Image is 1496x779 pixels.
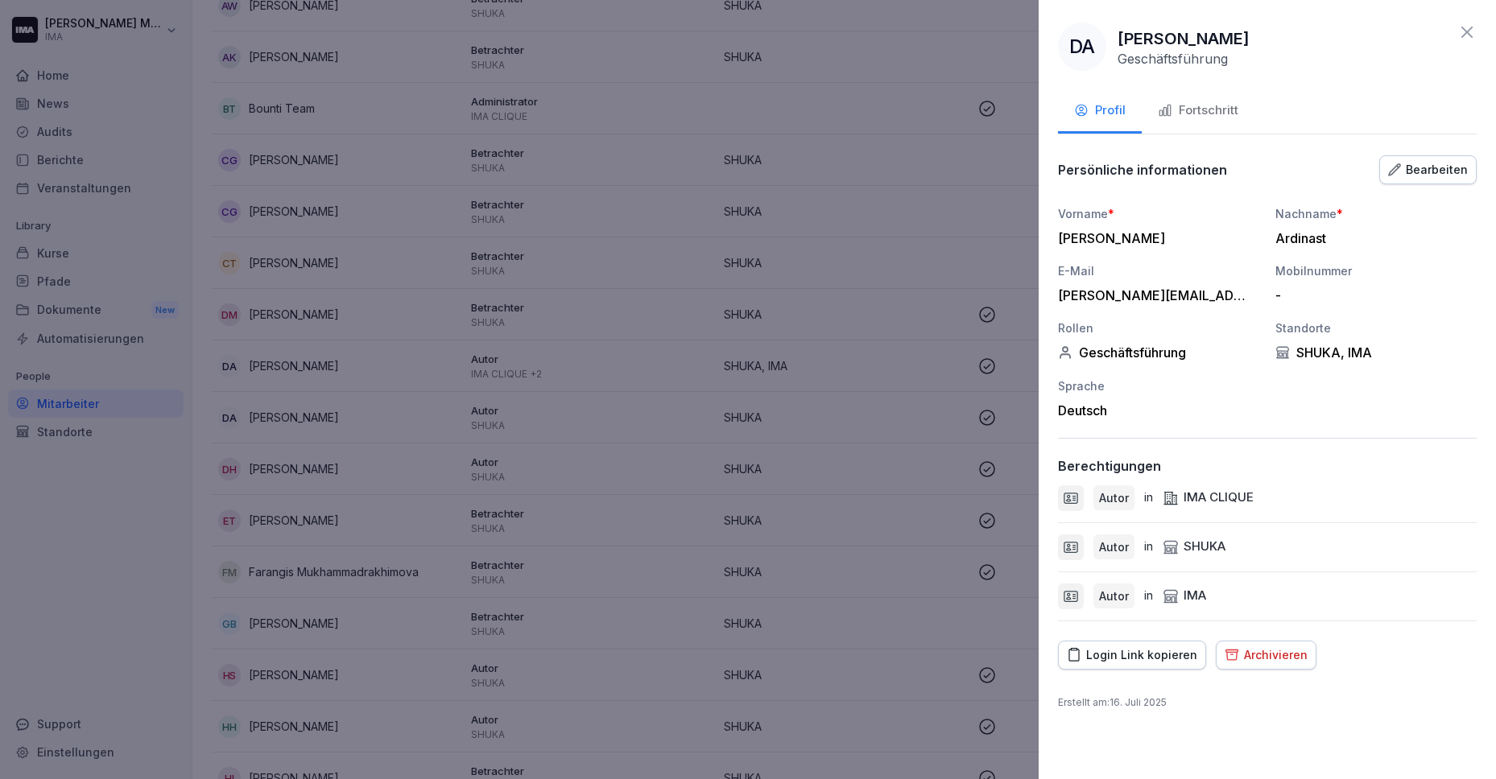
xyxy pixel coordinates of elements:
[1388,161,1468,179] div: Bearbeiten
[1144,488,1153,507] p: in
[1058,344,1259,361] div: Geschäftsführung
[1099,489,1129,506] p: Autor
[1099,538,1129,555] p: Autor
[1275,287,1469,303] div: -
[1275,262,1477,279] div: Mobilnummer
[1058,695,1477,710] p: Erstellt am : 16. Juli 2025
[1163,587,1206,605] div: IMA
[1379,155,1477,184] button: Bearbeiten
[1158,101,1238,120] div: Fortschritt
[1225,646,1308,664] div: Archivieren
[1058,641,1206,670] button: Login Link kopieren
[1058,402,1259,418] div: Deutsch
[1163,538,1225,556] div: SHUKA
[1074,101,1126,120] div: Profil
[1058,262,1259,279] div: E-Mail
[1144,587,1153,605] p: in
[1067,646,1197,664] div: Login Link kopieren
[1058,90,1142,134] button: Profil
[1275,319,1477,336] div: Standorte
[1118,27,1250,51] p: [PERSON_NAME]
[1058,230,1251,246] div: [PERSON_NAME]
[1118,51,1228,67] p: Geschäftsführung
[1058,377,1259,394] div: Sprache
[1058,458,1161,474] p: Berechtigungen
[1275,205,1477,222] div: Nachname
[1275,344,1477,361] div: SHUKA, IMA
[1058,319,1259,336] div: Rollen
[1163,488,1254,507] div: IMA CLIQUE
[1058,23,1106,71] div: DA
[1142,90,1254,134] button: Fortschritt
[1058,287,1251,303] div: [PERSON_NAME][EMAIL_ADDRESS][DOMAIN_NAME]
[1144,538,1153,556] p: in
[1058,205,1259,222] div: Vorname
[1058,162,1227,178] p: Persönliche informationen
[1216,641,1316,670] button: Archivieren
[1099,587,1129,604] p: Autor
[1275,230,1469,246] div: Ardinast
